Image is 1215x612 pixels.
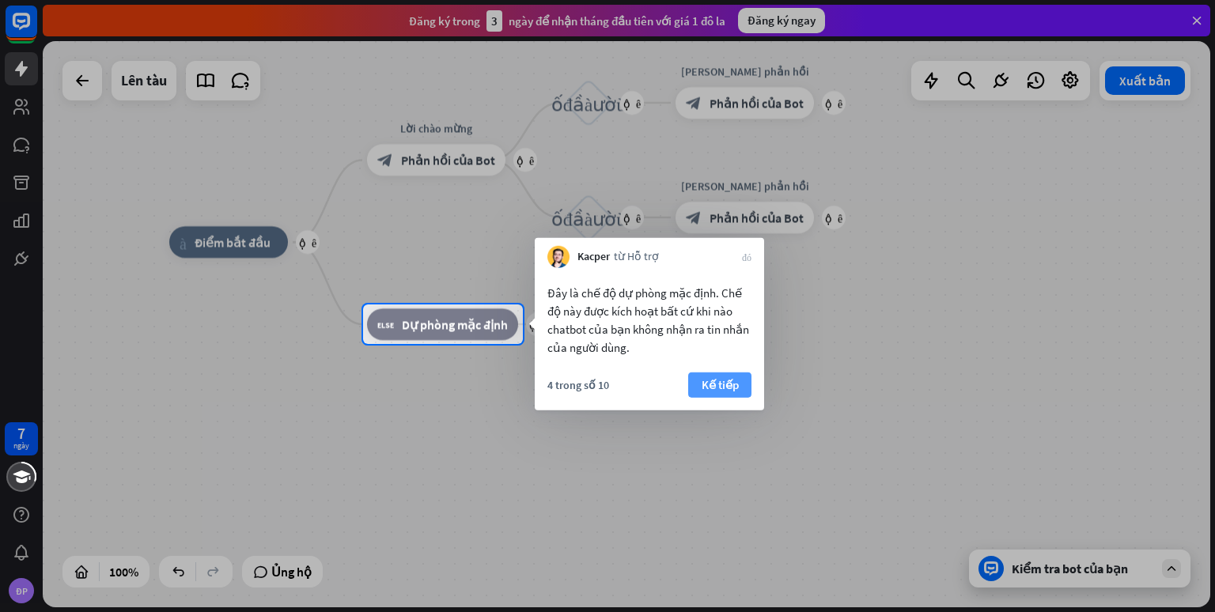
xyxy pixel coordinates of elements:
[688,372,751,398] button: Kế tiếp
[577,249,610,263] font: Kacper
[13,6,60,54] button: Mở tiện ích trò chuyện LiveChat
[547,285,749,355] font: Đây là chế độ dự phòng mặc định. Chế độ này được kích hoạt bất cứ khi nào chatbot của bạn không n...
[742,252,751,262] font: đóng
[402,316,508,332] font: Dự phòng mặc định
[614,249,659,263] font: từ Hỗ trợ
[702,377,739,392] font: Kế tiếp
[547,378,609,392] font: 4 trong số 10
[377,316,394,332] font: block_fallback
